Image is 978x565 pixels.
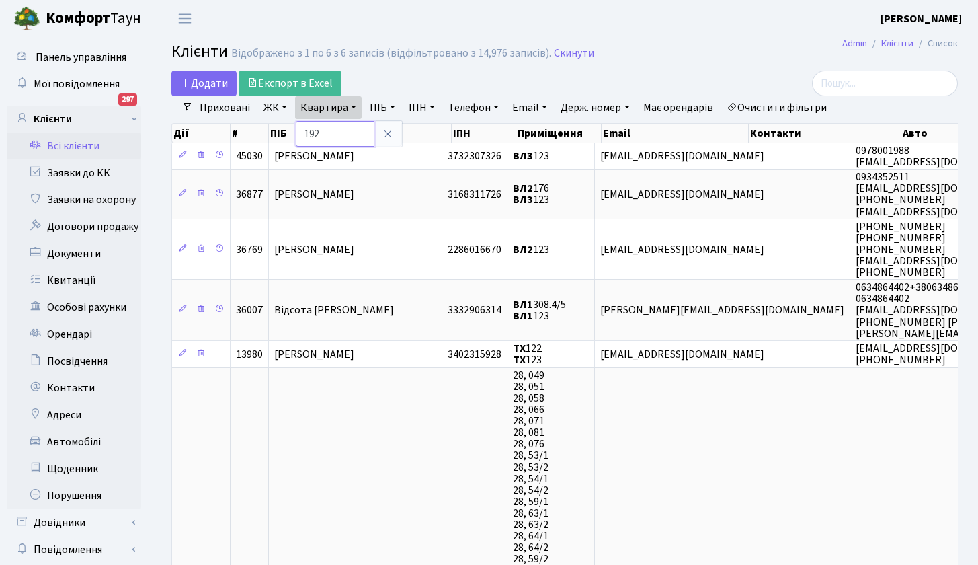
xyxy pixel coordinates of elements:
b: ВЛ2 [513,242,533,257]
span: Клієнти [171,40,228,63]
span: [PERSON_NAME] [274,347,354,362]
b: Комфорт [46,7,110,29]
a: Довідники [7,509,141,536]
a: Email [507,96,553,119]
a: Порушення [7,482,141,509]
span: 36769 [236,242,263,257]
span: 45030 [236,149,263,163]
span: 123 [513,242,549,257]
a: Всі клієнти [7,133,141,159]
a: Заявки до КК [7,159,141,186]
a: Адреси [7,402,141,428]
a: Автомобілі [7,428,141,455]
a: Панель управління [7,44,141,71]
th: # [231,124,269,143]
a: Посвідчення [7,348,141,375]
a: Повідомлення [7,536,141,563]
span: 36877 [236,187,263,202]
th: Приміщення [516,124,602,143]
b: ВЛ1 [513,309,533,324]
span: 3732307326 [448,149,501,163]
span: [EMAIL_ADDRESS][DOMAIN_NAME] [600,347,764,362]
b: ТХ [513,341,526,356]
span: 3168311726 [448,187,501,202]
span: 176 123 [513,181,549,207]
span: 3402315928 [448,347,501,362]
b: ВЛ2 [513,181,533,196]
a: ЖК [258,96,292,119]
b: ТХ [513,352,526,367]
span: Відсота [PERSON_NAME] [274,303,394,318]
a: ІПН [403,96,440,119]
th: Контакти [749,124,901,143]
span: [EMAIL_ADDRESS][DOMAIN_NAME] [600,149,764,163]
div: Відображено з 1 по 6 з 6 записів (відфільтровано з 14,976 записів). [231,47,551,60]
a: Клієнти [881,36,913,50]
a: [PERSON_NAME] [881,11,962,27]
b: [PERSON_NAME] [881,11,962,26]
b: ВЛ3 [513,149,533,163]
a: Договори продажу [7,213,141,240]
a: Орендарі [7,321,141,348]
li: Список [913,36,958,51]
th: Дії [172,124,231,143]
div: 297 [118,93,137,106]
th: ПІБ [269,124,451,143]
a: Документи [7,240,141,267]
a: Квитанції [7,267,141,294]
span: 122 123 [513,341,542,367]
span: 13980 [236,347,263,362]
span: [PERSON_NAME] [274,242,354,257]
a: Телефон [443,96,504,119]
span: [EMAIL_ADDRESS][DOMAIN_NAME] [600,242,764,257]
span: 2286016670 [448,242,501,257]
a: Заявки на охорону [7,186,141,213]
a: Контакти [7,375,141,402]
span: [PERSON_NAME] [274,187,354,202]
span: [PERSON_NAME] [274,149,354,163]
span: 36007 [236,303,263,318]
a: Експорт в Excel [239,71,341,96]
b: ВЛ1 [513,297,533,312]
a: ПІБ [364,96,401,119]
span: 123 [513,149,549,163]
span: Панель управління [36,50,126,65]
th: ІПН [452,124,517,143]
nav: breadcrumb [822,30,978,58]
span: Мої повідомлення [34,77,120,91]
input: Пошук... [812,71,958,96]
a: Додати [171,71,237,96]
th: Email [602,124,749,143]
a: Мої повідомлення297 [7,71,141,98]
span: 3332906314 [448,303,501,318]
button: Переключити навігацію [168,7,202,30]
a: Клієнти [7,106,141,133]
img: logo.png [13,5,40,32]
span: [EMAIL_ADDRESS][DOMAIN_NAME] [600,187,764,202]
span: Додати [180,76,228,91]
a: Квартира [295,96,362,119]
a: Щоденник [7,455,141,482]
a: Має орендарів [638,96,719,119]
span: [PERSON_NAME][EMAIL_ADDRESS][DOMAIN_NAME] [600,303,844,318]
a: Admin [842,36,867,50]
a: Держ. номер [555,96,635,119]
b: ВЛ3 [513,193,533,208]
a: Приховані [194,96,255,119]
a: Скинути [554,47,594,60]
a: Особові рахунки [7,294,141,321]
span: Таун [46,7,141,30]
span: 308.4/5 123 [513,297,566,324]
a: Очистити фільтри [721,96,832,119]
